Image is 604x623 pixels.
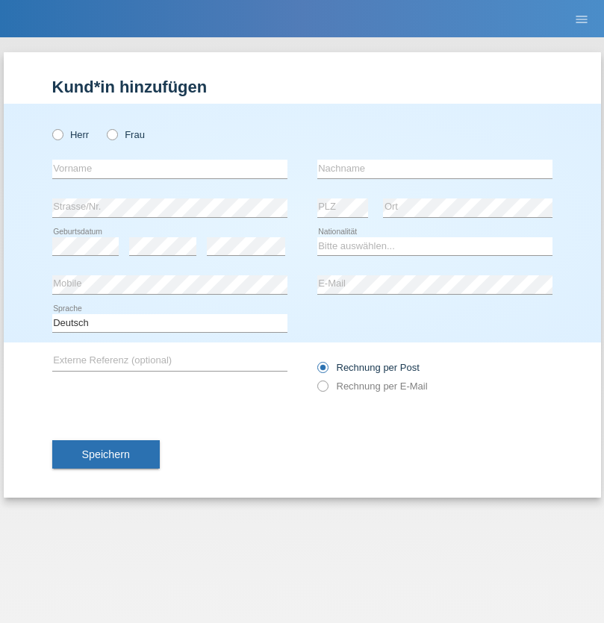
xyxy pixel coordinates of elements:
label: Rechnung per Post [317,362,420,373]
button: Speichern [52,440,160,469]
input: Rechnung per Post [317,362,327,381]
i: menu [574,12,589,27]
input: Frau [107,129,116,139]
label: Frau [107,129,145,140]
input: Rechnung per E-Mail [317,381,327,399]
input: Herr [52,129,62,139]
label: Rechnung per E-Mail [317,381,428,392]
label: Herr [52,129,90,140]
a: menu [567,14,597,23]
h1: Kund*in hinzufügen [52,78,552,96]
span: Speichern [82,448,130,460]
